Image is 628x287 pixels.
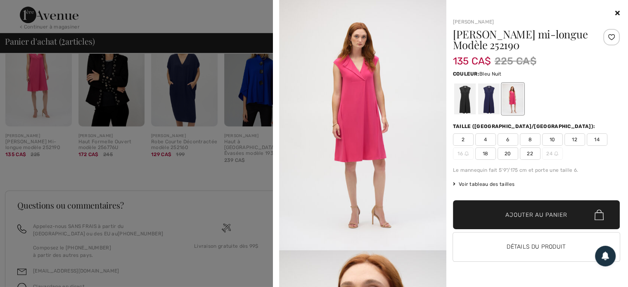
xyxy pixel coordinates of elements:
span: 2 [453,133,474,146]
div: Taille ([GEOGRAPHIC_DATA]/[GEOGRAPHIC_DATA]): [453,123,597,130]
img: ring-m.svg [464,152,469,156]
span: 10 [542,133,563,146]
span: Bleu Nuit [479,71,502,77]
span: 16 [453,147,474,160]
span: 225 CA$ [495,54,536,69]
span: 24 [542,147,563,160]
a: [PERSON_NAME] [453,19,494,25]
button: Détails du produit [453,232,620,261]
span: Ajouter au panier [505,211,567,219]
div: Le mannequin fait 5'9"/175 cm et porte une taille 6. [453,166,620,174]
span: 22 [520,147,540,160]
span: 8 [520,133,540,146]
h1: [PERSON_NAME] mi-longue Modèle 252190 [453,29,592,50]
img: ring-m.svg [554,152,558,156]
span: 20 [498,147,518,160]
span: 12 [564,133,585,146]
div: Bleu Nuit [478,83,499,114]
img: Bag.svg [595,209,604,220]
span: Aide [19,6,35,13]
span: 18 [475,147,496,160]
span: 4 [475,133,496,146]
span: 14 [587,133,607,146]
span: 135 CA$ [453,47,491,67]
div: Geranium [502,83,523,114]
span: 6 [498,133,518,146]
div: Noir [454,83,475,114]
span: Voir tableau des tailles [453,180,515,188]
button: Ajouter au panier [453,200,620,229]
span: Couleur: [453,71,479,77]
